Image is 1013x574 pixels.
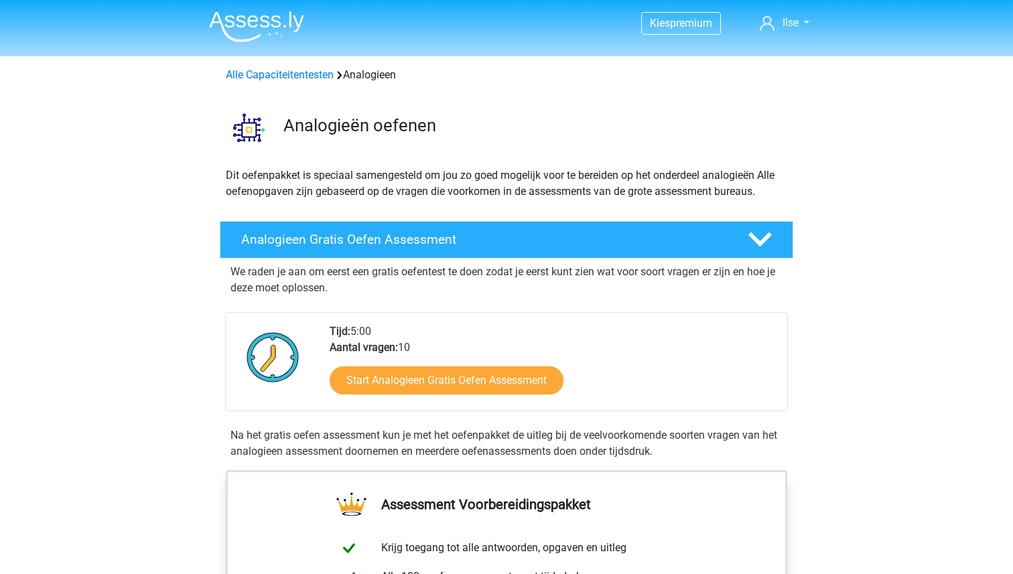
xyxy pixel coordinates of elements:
[330,366,563,394] a: Start Analogieen Gratis Oefen Assessment
[214,221,799,259] a: Analogieen Gratis Oefen Assessment
[225,427,788,459] div: Na het gratis oefen assessment kun je met het oefenpakket de uitleg bij de veelvoorkomende soorte...
[783,16,799,29] span: Ilse
[230,264,783,296] p: We raden je aan om eerst een gratis oefentest te doen zodat je eerst kunt zien wat voor soort vra...
[642,14,720,32] a: Kiespremium
[239,324,307,390] img: Klok
[330,341,398,354] b: Aantal vragen:
[670,17,712,29] span: premium
[226,68,334,81] a: Alle Capaciteitentesten
[241,232,726,247] h4: Analogieen Gratis Oefen Assessment
[320,324,787,411] div: 5:00 10
[220,99,277,156] img: analogieen
[330,325,350,338] b: Tijd:
[226,167,787,200] p: Dit oefenpakket is speciaal samengesteld om jou zo goed mogelijk voor te bereiden op het onderdee...
[283,115,783,136] h3: Analogieën oefenen
[220,67,793,83] div: Analogieen
[209,11,304,42] img: Assessly
[754,15,815,31] a: Ilse
[650,17,670,29] span: Kies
